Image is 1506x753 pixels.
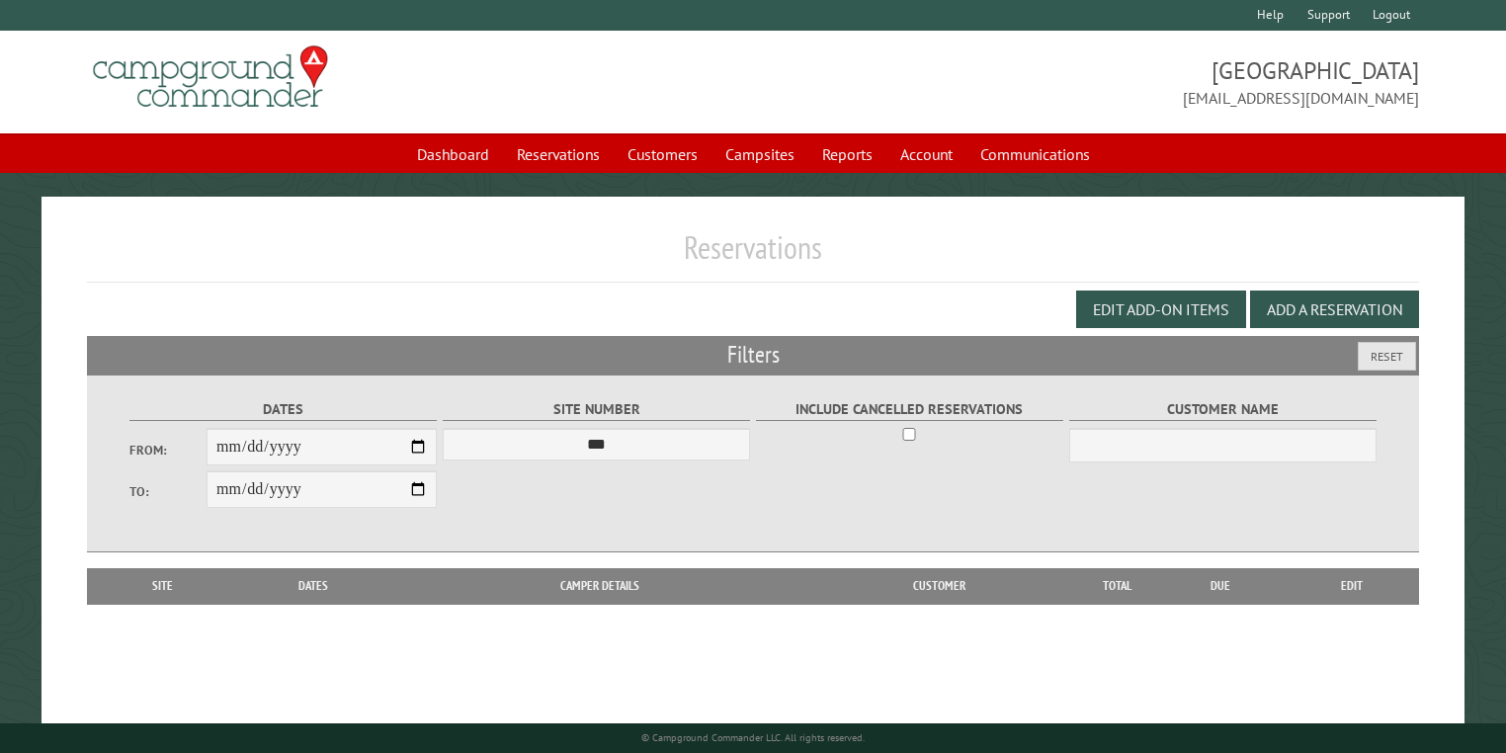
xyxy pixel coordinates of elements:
[1284,568,1419,604] th: Edit
[129,441,207,460] label: From:
[129,482,207,501] label: To:
[87,228,1420,283] h1: Reservations
[97,568,228,604] th: Site
[1069,398,1377,421] label: Customer Name
[227,568,399,604] th: Dates
[1078,568,1157,604] th: Total
[756,398,1063,421] label: Include Cancelled Reservations
[1076,291,1246,328] button: Edit Add-on Items
[713,135,806,173] a: Campsites
[1250,291,1419,328] button: Add a Reservation
[753,54,1419,110] span: [GEOGRAPHIC_DATA] [EMAIL_ADDRESS][DOMAIN_NAME]
[443,398,750,421] label: Site Number
[1157,568,1284,604] th: Due
[405,135,501,173] a: Dashboard
[87,336,1420,374] h2: Filters
[800,568,1078,604] th: Customer
[888,135,964,173] a: Account
[129,398,437,421] label: Dates
[400,568,801,604] th: Camper Details
[1358,342,1416,371] button: Reset
[87,39,334,116] img: Campground Commander
[616,135,710,173] a: Customers
[641,731,865,744] small: © Campground Commander LLC. All rights reserved.
[810,135,884,173] a: Reports
[505,135,612,173] a: Reservations
[968,135,1102,173] a: Communications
